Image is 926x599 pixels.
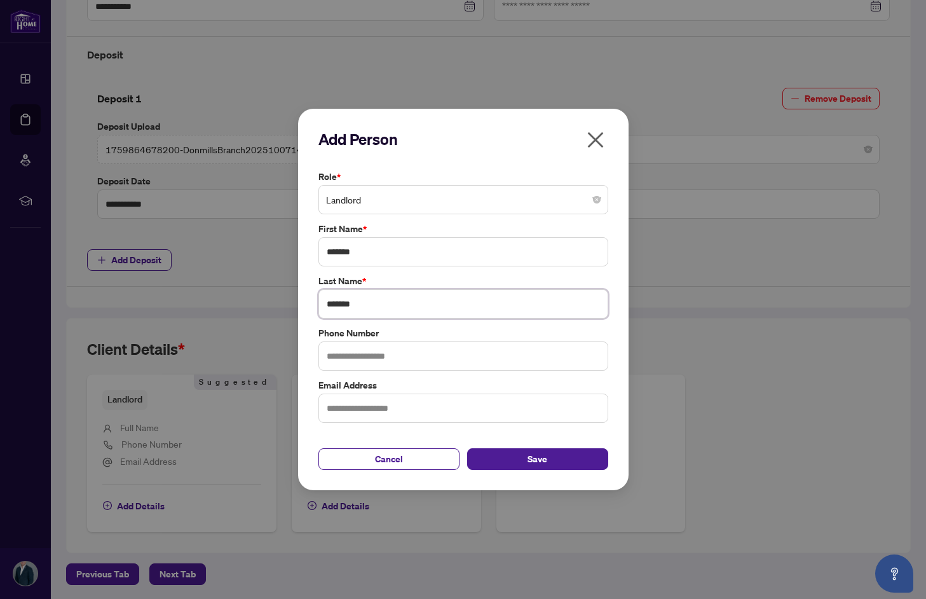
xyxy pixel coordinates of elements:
span: Save [528,449,547,469]
span: Cancel [375,449,403,469]
button: Cancel [318,448,460,470]
span: Landlord [326,188,601,212]
h2: Add Person [318,129,608,149]
label: First Name [318,222,608,236]
label: Last Name [318,274,608,288]
span: close [585,130,606,150]
label: Phone Number [318,326,608,340]
label: Role [318,170,608,184]
span: close-circle [593,196,601,203]
label: Email Address [318,378,608,392]
button: Save [467,448,608,470]
button: Open asap [875,554,913,593]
